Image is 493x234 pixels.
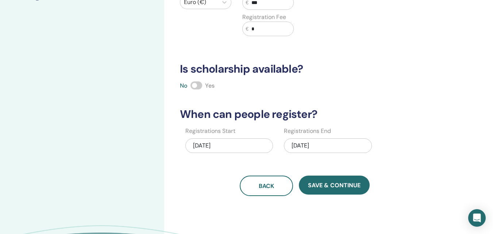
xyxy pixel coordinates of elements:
[259,182,274,190] span: Back
[284,138,371,153] div: [DATE]
[180,82,188,89] span: No
[176,62,434,76] h3: Is scholarship available?
[308,181,361,189] span: Save & Continue
[246,25,249,33] span: €
[468,209,486,227] div: Open Intercom Messenger
[242,13,286,22] label: Registration Fee
[185,127,235,135] label: Registrations Start
[205,82,215,89] span: Yes
[176,108,434,121] h3: When can people register?
[299,176,370,195] button: Save & Continue
[185,138,273,153] div: [DATE]
[240,176,293,196] button: Back
[284,127,331,135] label: Registrations End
